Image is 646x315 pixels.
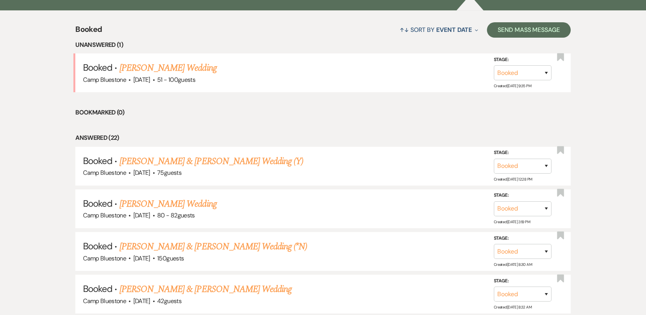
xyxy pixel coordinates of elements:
[157,254,184,262] span: 150 guests
[133,169,150,177] span: [DATE]
[133,76,150,84] span: [DATE]
[120,240,307,254] a: [PERSON_NAME] & [PERSON_NAME] Wedding (*N)
[83,297,126,305] span: Camp Bluestone
[133,254,150,262] span: [DATE]
[494,234,551,242] label: Stage:
[75,108,571,118] li: Bookmarked (0)
[120,61,217,75] a: [PERSON_NAME] Wedding
[83,197,112,209] span: Booked
[83,61,112,73] span: Booked
[83,155,112,167] span: Booked
[494,83,531,88] span: Created: [DATE] 9:35 PM
[83,211,126,219] span: Camp Bluestone
[494,177,532,182] span: Created: [DATE] 12:28 PM
[157,169,181,177] span: 75 guests
[487,22,571,38] button: Send Mass Message
[75,23,102,40] span: Booked
[75,40,571,50] li: Unanswered (1)
[133,211,150,219] span: [DATE]
[494,305,531,310] span: Created: [DATE] 8:32 AM
[494,262,532,267] span: Created: [DATE] 8:30 AM
[494,191,551,200] label: Stage:
[120,197,217,211] a: [PERSON_NAME] Wedding
[83,283,112,295] span: Booked
[494,56,551,64] label: Stage:
[133,297,150,305] span: [DATE]
[494,219,530,224] span: Created: [DATE] 3:19 PM
[157,211,195,219] span: 80 - 82 guests
[120,154,304,168] a: [PERSON_NAME] & [PERSON_NAME] Wedding (Y)
[436,26,472,34] span: Event Date
[400,26,409,34] span: ↑↓
[494,149,551,157] label: Stage:
[494,277,551,285] label: Stage:
[83,76,126,84] span: Camp Bluestone
[157,76,195,84] span: 51 - 100 guests
[120,282,292,296] a: [PERSON_NAME] & [PERSON_NAME] Wedding
[83,254,126,262] span: Camp Bluestone
[83,240,112,252] span: Booked
[397,20,481,40] button: Sort By Event Date
[157,297,181,305] span: 42 guests
[83,169,126,177] span: Camp Bluestone
[75,133,571,143] li: Answered (22)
